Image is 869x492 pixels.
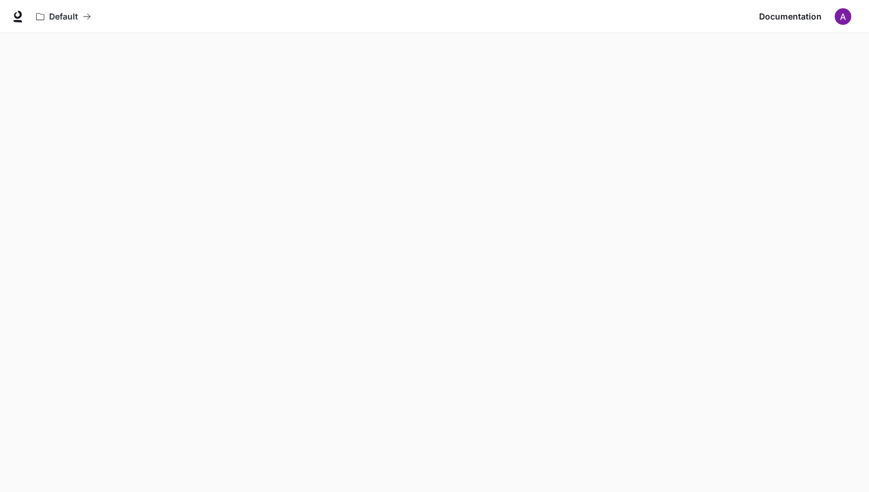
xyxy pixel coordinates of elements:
[31,5,96,28] button: All workspaces
[831,5,855,28] button: User avatar
[754,5,826,28] a: Documentation
[759,9,822,24] span: Documentation
[49,12,78,22] p: Default
[835,8,851,25] img: User avatar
